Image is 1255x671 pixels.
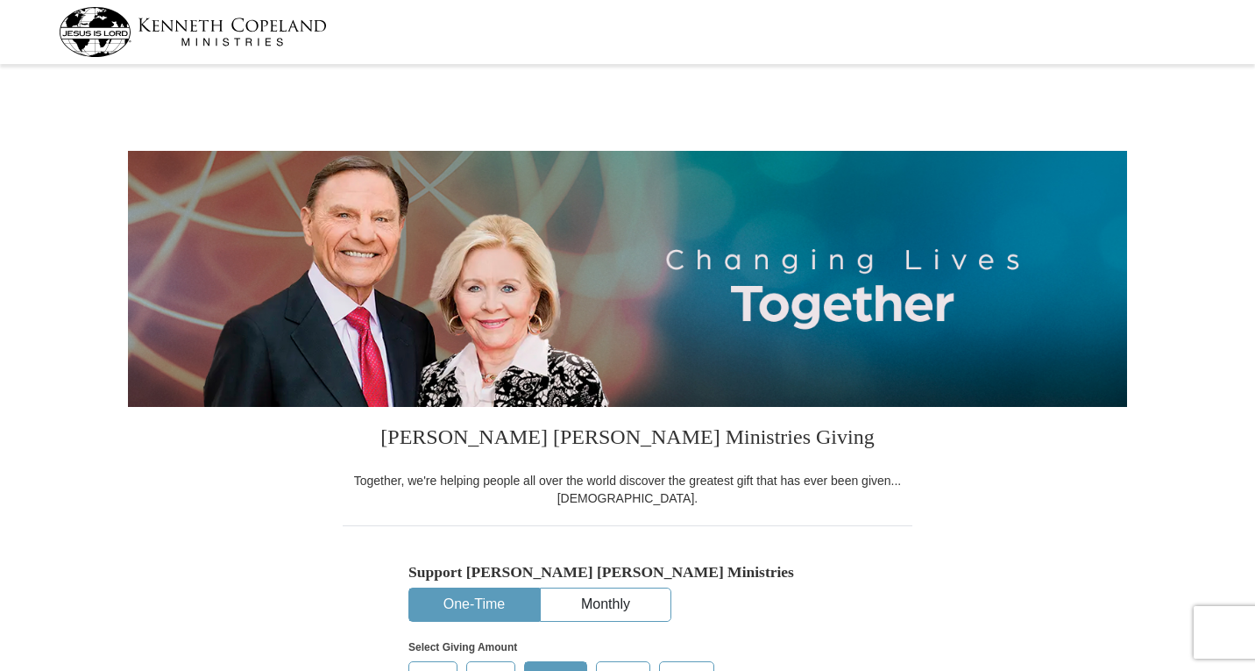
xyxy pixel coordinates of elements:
[408,641,517,653] strong: Select Giving Amount
[343,472,912,507] div: Together, we're helping people all over the world discover the greatest gift that has ever been g...
[409,589,539,621] button: One-Time
[408,563,847,582] h5: Support [PERSON_NAME] [PERSON_NAME] Ministries
[59,7,327,57] img: kcm-header-logo.svg
[343,407,912,472] h3: [PERSON_NAME] [PERSON_NAME] Ministries Giving
[541,589,670,621] button: Monthly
